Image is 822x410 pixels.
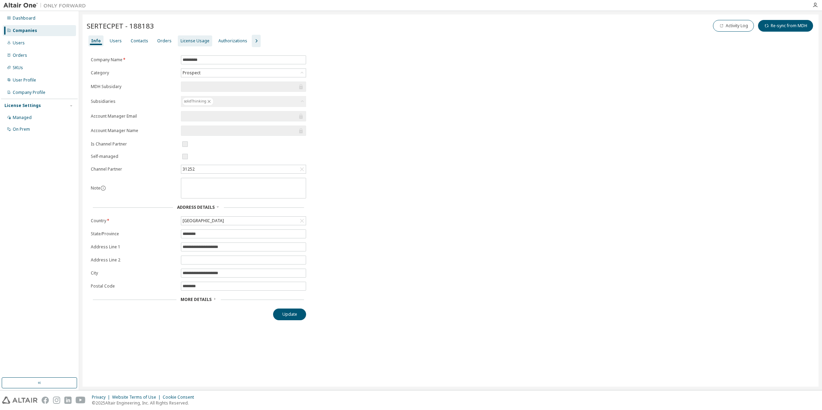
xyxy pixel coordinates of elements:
button: information [100,185,106,191]
label: Channel Partner [91,166,177,172]
label: Account Manager Email [91,114,177,119]
label: Country [91,218,177,224]
div: 31252 [181,165,306,173]
label: Address Line 2 [91,257,177,263]
label: Note [91,185,100,191]
div: 31252 [182,165,196,173]
div: Company Profile [13,90,45,95]
img: Altair One [3,2,89,9]
div: [GEOGRAPHIC_DATA] [181,217,306,225]
div: solidThinking [182,97,214,106]
img: linkedin.svg [64,397,72,404]
div: Companies [13,28,37,33]
label: Address Line 1 [91,244,177,250]
div: SKUs [13,65,23,71]
div: Users [110,38,122,44]
div: License Settings [4,103,41,108]
div: Prospect [182,69,202,77]
div: Dashboard [13,15,35,21]
label: Postal Code [91,283,177,289]
label: City [91,270,177,276]
button: Activity Log [713,20,754,32]
img: instagram.svg [53,397,60,404]
img: altair_logo.svg [2,397,37,404]
label: Category [91,70,177,76]
div: Privacy [92,395,112,400]
label: Company Name [91,57,177,63]
div: Prospect [181,69,306,77]
div: User Profile [13,77,36,83]
label: Self-managed [91,154,177,159]
span: Address Details [177,204,215,210]
div: Orders [157,38,172,44]
div: Info [91,38,101,44]
label: Subsidiaries [91,99,177,104]
label: MDH Subsidary [91,84,177,89]
div: Authorizations [218,38,247,44]
div: Cookie Consent [163,395,198,400]
button: Update [273,309,306,320]
button: Re-sync from MDH [758,20,813,32]
div: [GEOGRAPHIC_DATA] [182,217,225,225]
p: © 2025 Altair Engineering, Inc. All Rights Reserved. [92,400,198,406]
div: License Usage [181,38,209,44]
label: State/Province [91,231,177,237]
div: Managed [13,115,32,120]
img: youtube.svg [76,397,86,404]
label: Account Manager Name [91,128,177,133]
label: Is Channel Partner [91,141,177,147]
div: Users [13,40,25,46]
div: On Prem [13,127,30,132]
div: Contacts [131,38,148,44]
div: solidThinking [181,96,306,107]
span: SERTECPET - 188183 [87,21,154,31]
div: Orders [13,53,27,58]
div: Website Terms of Use [112,395,163,400]
img: facebook.svg [42,397,49,404]
span: More Details [181,296,212,302]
